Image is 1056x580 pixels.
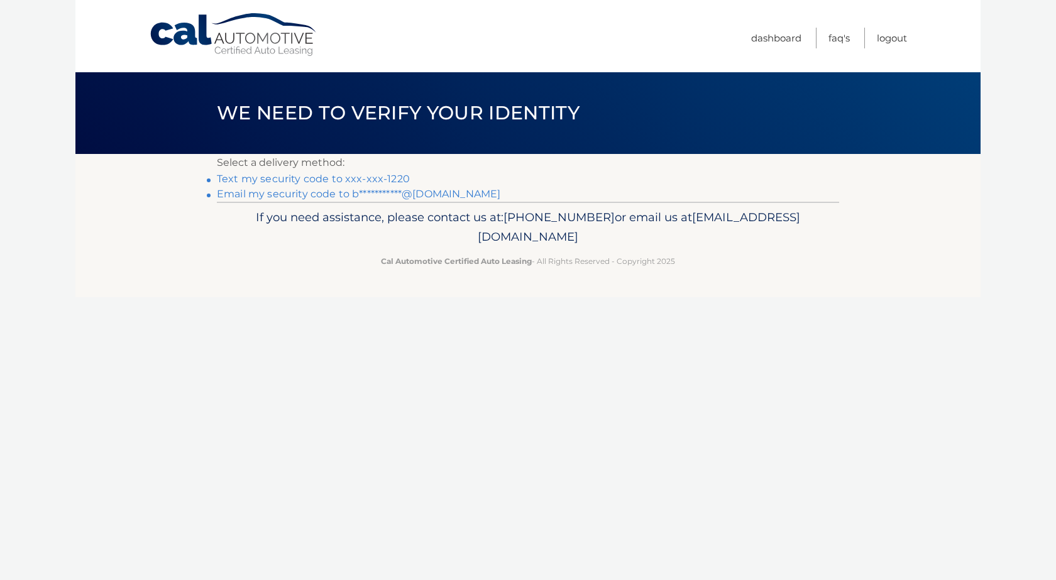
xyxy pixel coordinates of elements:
[751,28,801,48] a: Dashboard
[217,101,580,124] span: We need to verify your identity
[149,13,319,57] a: Cal Automotive
[225,254,831,268] p: - All Rights Reserved - Copyright 2025
[503,210,615,224] span: [PHONE_NUMBER]
[381,256,532,266] strong: Cal Automotive Certified Auto Leasing
[828,28,850,48] a: FAQ's
[225,207,831,248] p: If you need assistance, please contact us at: or email us at
[217,173,410,185] a: Text my security code to xxx-xxx-1220
[217,154,839,172] p: Select a delivery method:
[877,28,907,48] a: Logout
